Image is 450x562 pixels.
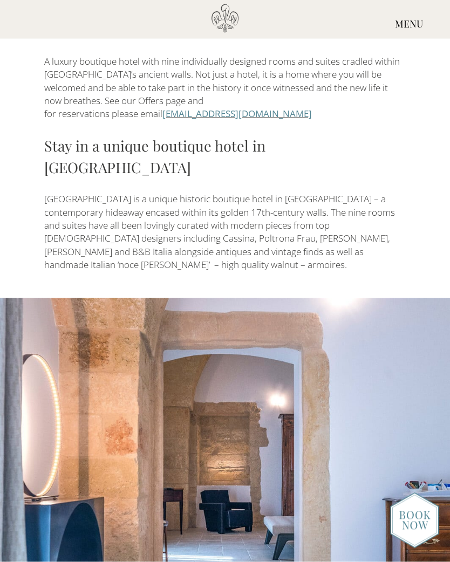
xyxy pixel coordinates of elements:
img: new-booknow.png [390,492,439,549]
div: MENU [368,4,450,44]
p: [GEOGRAPHIC_DATA] is a unique historic boutique hotel in [GEOGRAPHIC_DATA] – a contemporary hidea... [44,193,406,271]
h3: Stay in a unique boutique hotel in [GEOGRAPHIC_DATA] [44,135,406,178]
p: A luxury boutique hotel with nine individually designed rooms and suites cradled within [GEOGRAPH... [44,55,406,120]
img: Castello di Ugento [212,4,238,33]
a: [EMAIL_ADDRESS][DOMAIN_NAME] [162,107,312,120]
